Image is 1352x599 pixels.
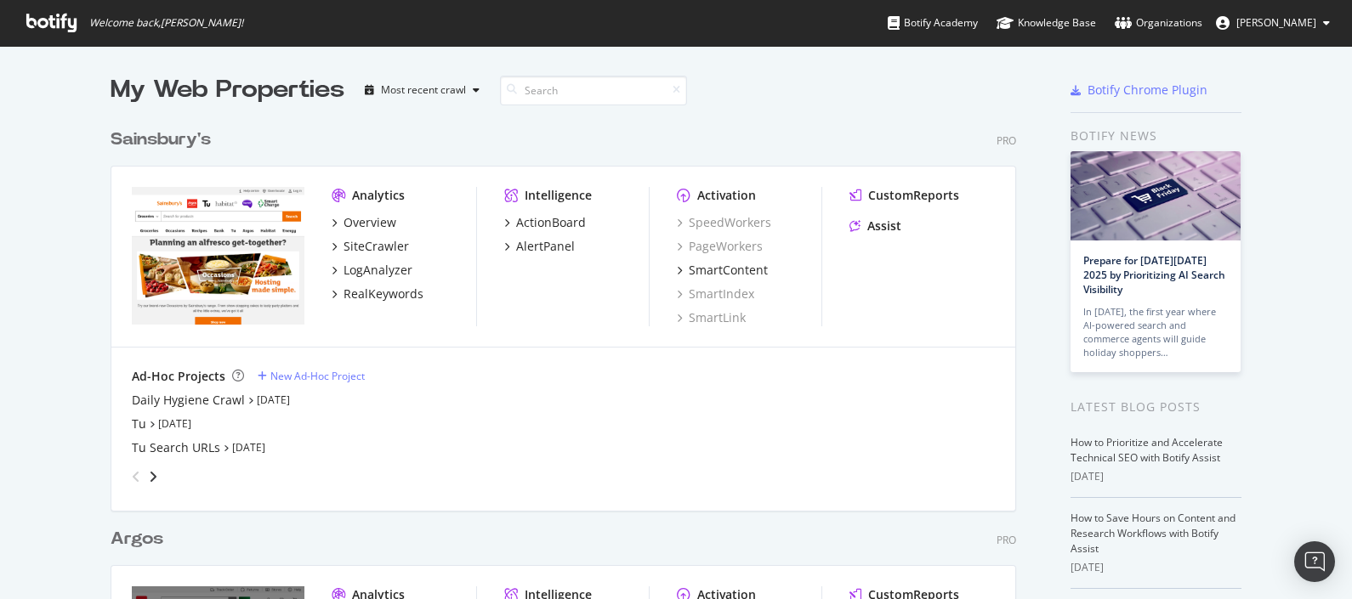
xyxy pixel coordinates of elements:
[132,368,225,385] div: Ad-Hoc Projects
[677,214,771,231] a: SpeedWorkers
[504,238,575,255] a: AlertPanel
[888,14,978,31] div: Botify Academy
[867,218,901,235] div: Assist
[332,238,409,255] a: SiteCrawler
[1071,398,1241,416] div: Latest Blog Posts
[677,309,746,326] a: SmartLink
[1115,14,1202,31] div: Organizations
[111,527,163,551] div: Argos
[1083,305,1228,359] div: In [DATE], the first year where AI-powered search and commerce agents will guide holiday shoppers…
[344,285,423,302] div: RealKeywords
[381,85,466,95] div: Most recent crawl
[358,76,486,104] button: Most recent crawl
[1083,253,1225,297] a: Prepare for [DATE][DATE] 2025 by Prioritizing AI Search Visibility
[270,369,365,383] div: New Ad-Hoc Project
[111,127,218,152] a: Sainsbury's
[504,214,586,231] a: ActionBoard
[500,76,687,105] input: Search
[697,187,756,204] div: Activation
[997,133,1016,148] div: Pro
[1071,469,1241,484] div: [DATE]
[111,527,170,551] a: Argos
[132,187,304,325] img: *.sainsburys.co.uk/
[132,439,220,456] a: Tu Search URLs
[1071,127,1241,145] div: Botify news
[332,285,423,302] a: RealKeywords
[1071,511,1236,556] a: How to Save Hours on Content and Research Workflows with Botify Assist
[132,392,245,409] a: Daily Hygiene Crawl
[147,468,159,485] div: angle-right
[1294,541,1335,582] div: Open Intercom Messenger
[111,73,344,107] div: My Web Properties
[232,440,265,455] a: [DATE]
[132,415,146,432] a: Tu
[258,369,365,383] a: New Ad-Hoc Project
[677,285,754,302] a: SmartIndex
[111,127,211,152] div: Sainsbury's
[257,393,290,407] a: [DATE]
[1071,435,1223,465] a: How to Prioritize and Accelerate Technical SEO with Botify Assist
[1071,82,1207,99] a: Botify Chrome Plugin
[125,463,147,490] div: angle-left
[352,187,405,204] div: Analytics
[677,262,768,279] a: SmartContent
[1202,9,1343,37] button: [PERSON_NAME]
[868,187,959,204] div: CustomReports
[525,187,592,204] div: Intelligence
[158,416,191,431] a: [DATE]
[677,238,763,255] a: PageWorkers
[689,262,768,279] div: SmartContent
[332,262,412,279] a: LogAnalyzer
[332,214,396,231] a: Overview
[516,238,575,255] div: AlertPanel
[849,218,901,235] a: Assist
[1071,560,1241,575] div: [DATE]
[344,238,409,255] div: SiteCrawler
[344,214,396,231] div: Overview
[344,262,412,279] div: LogAnalyzer
[1236,15,1316,30] span: Abhijeet Bhosale
[997,533,1016,547] div: Pro
[89,16,243,30] span: Welcome back, [PERSON_NAME] !
[849,187,959,204] a: CustomReports
[1088,82,1207,99] div: Botify Chrome Plugin
[1071,151,1241,240] img: Prepare for Black Friday 2025 by Prioritizing AI Search Visibility
[516,214,586,231] div: ActionBoard
[997,14,1096,31] div: Knowledge Base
